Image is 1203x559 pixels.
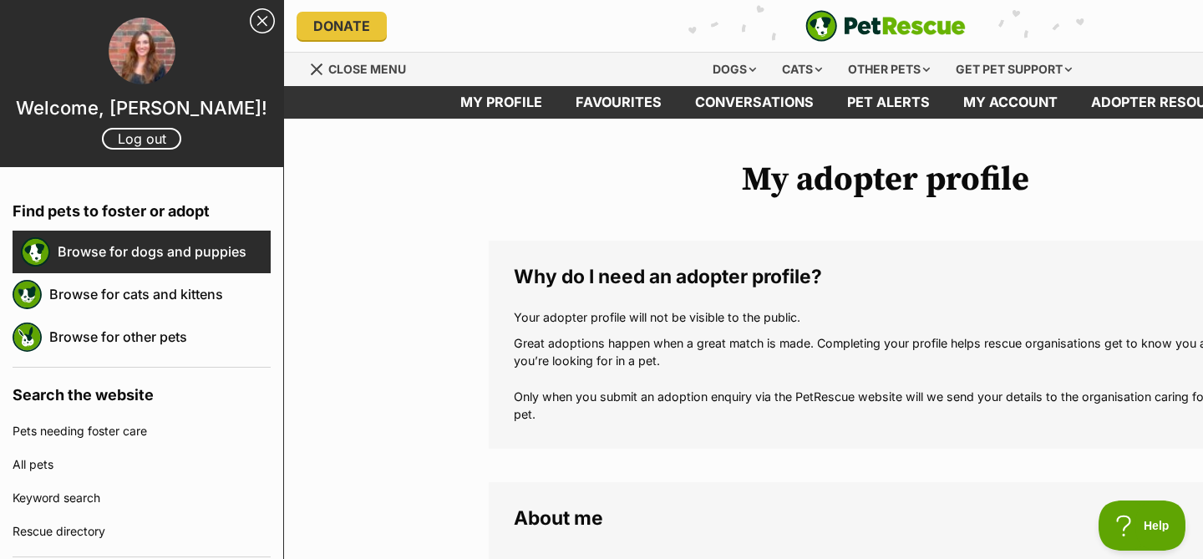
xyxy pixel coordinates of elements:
[836,53,942,86] div: Other pets
[297,12,387,40] a: Donate
[13,481,271,515] a: Keyword search
[13,515,271,548] a: Rescue directory
[701,53,768,86] div: Dogs
[830,86,947,119] a: Pet alerts
[309,53,418,83] a: Menu
[13,448,271,481] a: All pets
[944,53,1084,86] div: Get pet support
[678,86,830,119] a: conversations
[947,86,1074,119] a: My account
[21,237,50,267] img: petrescue logo
[13,414,271,448] a: Pets needing foster care
[49,277,271,312] a: Browse for cats and kittens
[559,86,678,119] a: Favourites
[13,280,42,309] img: petrescue logo
[805,10,966,42] img: logo-e224e6f780fb5917bec1dbf3a21bbac754714ae5b6737aabdf751b685950b380.svg
[49,319,271,354] a: Browse for other pets
[58,234,271,269] a: Browse for dogs and puppies
[328,62,406,76] span: Close menu
[13,184,271,231] h4: Find pets to foster or adopt
[102,128,181,150] a: Log out
[805,10,966,42] a: PetRescue
[13,368,271,414] h4: Search the website
[13,323,42,352] img: petrescue logo
[109,18,175,84] img: profile image
[770,53,834,86] div: Cats
[250,8,275,33] a: Close Sidebar
[1099,501,1186,551] iframe: Help Scout Beacon - Open
[444,86,559,119] a: My profile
